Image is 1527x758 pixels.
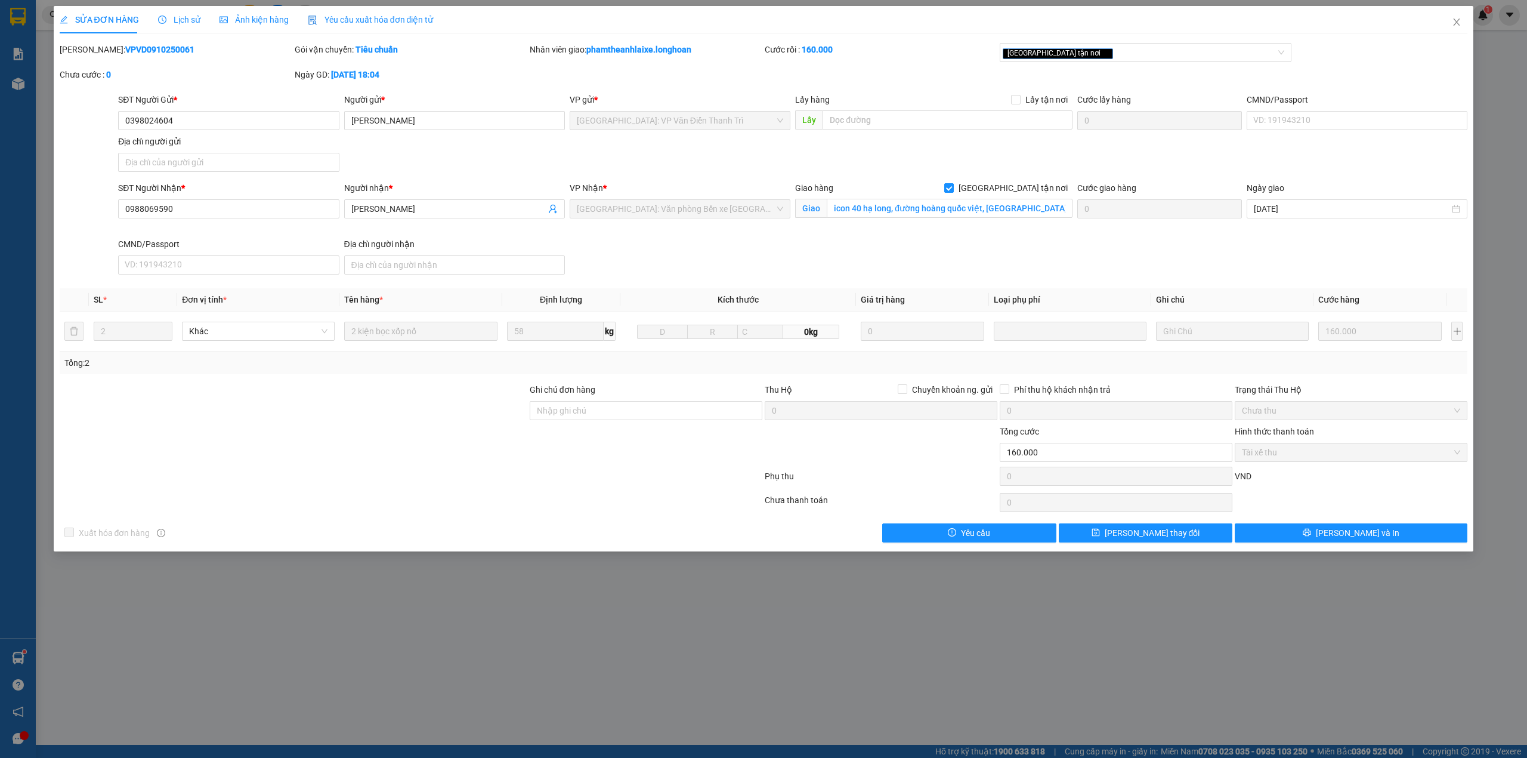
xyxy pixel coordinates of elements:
span: picture [220,16,228,24]
div: CMND/Passport [1247,93,1467,106]
span: info-circle [157,529,165,537]
span: Cước hàng [1318,295,1359,304]
b: [DATE] 18:04 [331,70,379,79]
span: Yêu cầu xuất hóa đơn điện tử [308,15,434,24]
span: Xuất hóa đơn hàng [74,526,155,540]
span: [GEOGRAPHIC_DATA] tận nơi [954,181,1072,195]
button: exclamation-circleYêu cầu [882,523,1056,543]
th: Loại phụ phí [989,288,1151,312]
span: Chưa thu [1242,402,1460,420]
label: Cước lấy hàng [1077,95,1131,104]
img: icon [308,16,317,25]
button: plus [1451,322,1463,341]
span: Tên hàng [344,295,383,304]
div: Gói vận chuyển: [295,43,527,56]
div: Tổng: 2 [64,356,589,369]
input: Ngày giao [1254,202,1449,215]
b: 160.000 [802,45,833,54]
div: Chưa thanh toán [763,494,999,514]
input: 0 [1318,322,1442,341]
div: Người nhận [344,181,565,195]
span: [GEOGRAPHIC_DATA] tận nơi [1003,48,1113,59]
span: VND [1235,472,1251,481]
span: Lịch sử [158,15,200,24]
div: SĐT Người Nhận [118,181,339,195]
span: Hải Phòng: Văn phòng Bến xe Thượng Lý [577,200,783,218]
input: VD: Bàn, Ghế [344,322,497,341]
span: Yêu cầu [961,526,990,540]
button: save[PERSON_NAME] thay đổi [1059,523,1233,543]
th: Ghi chú [1151,288,1313,312]
input: Ghi chú đơn hàng [530,401,762,420]
span: Giao hàng [795,183,833,193]
span: Đơn vị tính [182,295,227,304]
div: CMND/Passport [118,238,339,251]
span: Tổng cước [1000,427,1039,436]
div: SĐT Người Gửi [118,93,339,106]
span: close [1102,50,1108,56]
span: 0kg [783,325,839,339]
div: Địa chỉ người gửi [118,135,339,148]
span: Ảnh kiện hàng [220,15,289,24]
span: Tài xế thu [1242,443,1460,461]
span: Lấy [795,110,823,130]
label: Hình thức thanh toán [1235,427,1314,436]
div: Trạng thái Thu Hộ [1235,383,1467,396]
b: phamtheanhlaixe.longhoan [586,45,691,54]
span: [PERSON_NAME] và In [1316,526,1399,540]
div: Chưa cước : [60,68,292,81]
span: SỬA ĐƠN HÀNG [60,15,139,24]
span: Khác [189,322,327,340]
span: Kích thước [718,295,759,304]
input: Cước giao hàng [1077,199,1242,218]
span: clock-circle [158,16,166,24]
input: Dọc đường [823,110,1072,130]
input: Địa chỉ của người gửi [118,153,339,172]
div: Địa chỉ người nhận [344,238,565,251]
div: Ngày GD: [295,68,527,81]
input: Cước lấy hàng [1077,111,1242,130]
button: printer[PERSON_NAME] và In [1235,523,1467,543]
span: exclamation-circle [948,528,956,538]
span: edit [60,16,68,24]
span: SL [94,295,103,304]
input: Địa chỉ của người nhận [344,255,565,275]
span: VP Nhận [570,183,603,193]
span: Định lượng [540,295,582,304]
span: Giá trị hàng [861,295,905,304]
span: printer [1303,528,1311,538]
span: Phí thu hộ khách nhận trả [1009,383,1115,396]
span: Lấy hàng [795,95,830,104]
label: Ngày giao [1247,183,1284,193]
input: Giao tận nơi [827,199,1072,218]
label: Cước giao hàng [1077,183,1136,193]
input: R [687,325,738,339]
b: Tiêu chuẩn [356,45,398,54]
span: close [1452,17,1461,27]
button: Close [1440,6,1473,39]
input: D [637,325,688,339]
button: delete [64,322,84,341]
span: Hà Nội: VP Văn Điển Thanh Trì [577,112,783,130]
b: 0 [106,70,111,79]
input: Ghi Chú [1156,322,1309,341]
span: Chuyển khoản ng. gửi [907,383,997,396]
div: [PERSON_NAME]: [60,43,292,56]
span: Giao [795,199,827,218]
span: kg [604,322,616,341]
input: C [737,325,783,339]
span: Lấy tận nơi [1021,93,1072,106]
div: Cước rồi : [765,43,997,56]
label: Ghi chú đơn hàng [530,385,595,395]
div: Người gửi [344,93,565,106]
input: 0 [861,322,984,341]
span: save [1092,528,1100,538]
div: Nhân viên giao: [530,43,762,56]
div: Phụ thu [763,470,999,491]
span: Thu Hộ [765,385,792,395]
span: user-add [548,204,558,214]
span: [PERSON_NAME] thay đổi [1105,526,1200,540]
b: VPVD0910250061 [125,45,194,54]
div: VP gửi [570,93,790,106]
